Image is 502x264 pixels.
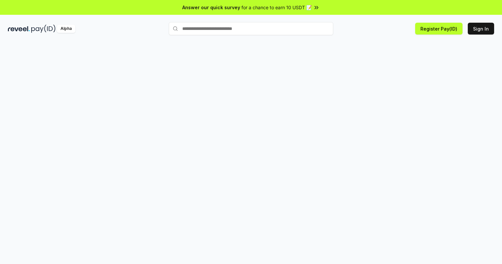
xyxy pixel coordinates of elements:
[182,4,240,11] span: Answer our quick survey
[31,25,56,33] img: pay_id
[468,23,494,35] button: Sign In
[241,4,312,11] span: for a chance to earn 10 USDT 📝
[415,23,463,35] button: Register Pay(ID)
[57,25,75,33] div: Alpha
[8,25,30,33] img: reveel_dark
